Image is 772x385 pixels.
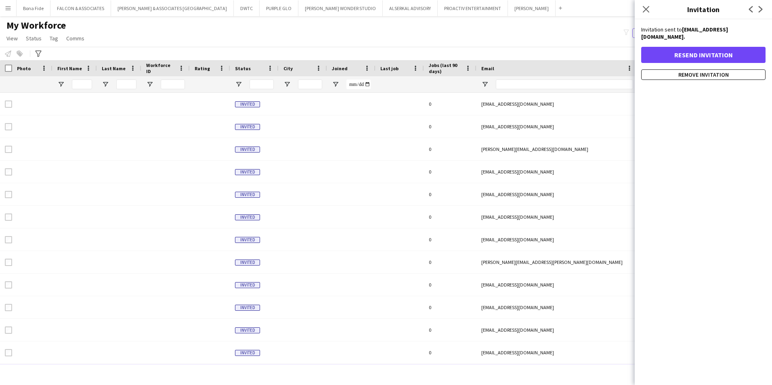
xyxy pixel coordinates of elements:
[283,81,291,88] button: Open Filter Menu
[429,62,462,74] span: Jobs (last 90 days)
[235,101,260,107] span: Invited
[161,80,185,89] input: Workforce ID Filter Input
[641,69,766,80] button: Remove invitation
[235,327,260,333] span: Invited
[235,237,260,243] span: Invited
[5,213,12,221] input: Row Selection is disabled for this row (unchecked)
[5,326,12,334] input: Row Selection is disabled for this row (unchecked)
[332,65,348,71] span: Joined
[5,191,12,198] input: Row Selection is disabled for this row (unchecked)
[476,274,638,296] div: [EMAIL_ADDRESS][DOMAIN_NAME]
[476,251,638,273] div: [PERSON_NAME][EMAIL_ADDRESS][PERSON_NAME][DOMAIN_NAME]
[23,33,45,44] a: Status
[424,341,476,364] div: 0
[424,183,476,205] div: 0
[50,35,58,42] span: Tag
[250,80,274,89] input: Status Filter Input
[235,282,260,288] span: Invited
[508,0,556,16] button: [PERSON_NAME]
[424,206,476,228] div: 0
[298,0,383,16] button: [PERSON_NAME] WONDER STUDIO
[476,161,638,183] div: [EMAIL_ADDRESS][DOMAIN_NAME]
[235,214,260,220] span: Invited
[641,26,728,40] strong: [EMAIL_ADDRESS][DOMAIN_NAME].
[424,296,476,318] div: 0
[5,168,12,176] input: Row Selection is disabled for this row (unchecked)
[57,81,65,88] button: Open Filter Menu
[5,146,12,153] input: Row Selection is disabled for this row (unchecked)
[424,115,476,138] div: 0
[481,81,489,88] button: Open Filter Menu
[424,274,476,296] div: 0
[6,35,18,42] span: View
[476,228,638,251] div: [EMAIL_ADDRESS][DOMAIN_NAME]
[424,161,476,183] div: 0
[235,350,260,356] span: Invited
[5,123,12,130] input: Row Selection is disabled for this row (unchecked)
[476,296,638,318] div: [EMAIL_ADDRESS][DOMAIN_NAME]
[481,65,494,71] span: Email
[102,65,126,71] span: Last Name
[146,62,175,74] span: Workforce ID
[424,228,476,251] div: 0
[298,80,322,89] input: City Filter Input
[111,0,234,16] button: [PERSON_NAME] & ASSOCIATES [GEOGRAPHIC_DATA]
[72,80,92,89] input: First Name Filter Input
[6,19,66,31] span: My Workforce
[346,80,371,89] input: Joined Filter Input
[476,138,638,160] div: [PERSON_NAME][EMAIL_ADDRESS][DOMAIN_NAME]
[5,100,12,108] input: Row Selection is disabled for this row (unchecked)
[46,33,61,44] a: Tag
[476,341,638,364] div: [EMAIL_ADDRESS][DOMAIN_NAME]
[496,80,633,89] input: Email Filter Input
[260,0,298,16] button: PURPLE GLO
[438,0,508,16] button: PROACTIV ENTERTAINMENT
[424,319,476,341] div: 0
[146,81,153,88] button: Open Filter Menu
[235,146,260,153] span: Invited
[235,124,260,130] span: Invited
[234,0,260,16] button: DWTC
[235,169,260,175] span: Invited
[116,80,136,89] input: Last Name Filter Input
[476,115,638,138] div: [EMAIL_ADDRESS][DOMAIN_NAME]
[66,35,84,42] span: Comms
[235,65,251,71] span: Status
[476,206,638,228] div: [EMAIL_ADDRESS][DOMAIN_NAME]
[5,259,12,266] input: Row Selection is disabled for this row (unchecked)
[476,93,638,115] div: [EMAIL_ADDRESS][DOMAIN_NAME]
[641,26,766,40] p: Invitation sent to
[102,81,109,88] button: Open Filter Menu
[332,81,339,88] button: Open Filter Menu
[5,304,12,311] input: Row Selection is disabled for this row (unchecked)
[283,65,293,71] span: City
[57,65,82,71] span: First Name
[380,65,399,71] span: Last job
[235,81,242,88] button: Open Filter Menu
[235,192,260,198] span: Invited
[235,305,260,311] span: Invited
[17,0,50,16] button: Bona Fide
[476,319,638,341] div: [EMAIL_ADDRESS][DOMAIN_NAME]
[383,0,438,16] button: ALSERKAL ADVISORY
[5,236,12,243] input: Row Selection is disabled for this row (unchecked)
[195,65,210,71] span: Rating
[17,65,31,71] span: Photo
[641,47,766,63] button: Resend invitation
[632,28,673,38] button: Everyone5,785
[5,349,12,356] input: Row Selection is disabled for this row (unchecked)
[424,138,476,160] div: 0
[424,93,476,115] div: 0
[3,33,21,44] a: View
[26,35,42,42] span: Status
[50,0,111,16] button: FALCON & ASSOCIATES
[34,49,43,59] app-action-btn: Advanced filters
[63,33,88,44] a: Comms
[424,251,476,273] div: 0
[235,259,260,266] span: Invited
[476,183,638,205] div: [EMAIL_ADDRESS][DOMAIN_NAME]
[5,281,12,289] input: Row Selection is disabled for this row (unchecked)
[635,4,772,15] h3: Invitation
